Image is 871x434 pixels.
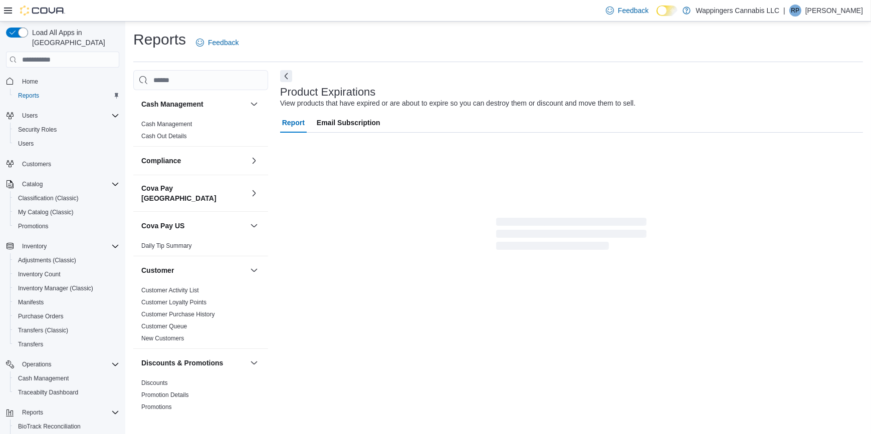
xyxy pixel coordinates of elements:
[18,358,119,370] span: Operations
[18,194,79,202] span: Classification (Classic)
[696,5,779,17] p: Wappingers Cannabis LLC
[14,420,85,432] a: BioTrack Reconciliation
[141,265,174,275] h3: Customer
[14,192,119,204] span: Classification (Classic)
[18,110,119,122] span: Users
[10,385,123,399] button: Traceabilty Dashboard
[141,310,215,318] span: Customer Purchase History
[317,113,380,133] span: Email Subscription
[18,270,61,278] span: Inventory Count
[14,124,61,136] a: Security Roles
[14,324,72,336] a: Transfers (Classic)
[14,220,53,232] a: Promotions
[141,287,199,294] a: Customer Activity List
[10,191,123,205] button: Classification (Classic)
[18,340,43,348] span: Transfers
[141,121,192,128] a: Cash Management
[18,388,78,396] span: Traceabilty Dashboard
[141,358,223,368] h3: Discounts & Promotions
[133,118,268,146] div: Cash Management
[133,377,268,417] div: Discounts & Promotions
[208,38,239,48] span: Feedback
[10,137,123,151] button: Users
[14,138,119,150] span: Users
[141,286,199,294] span: Customer Activity List
[22,160,51,168] span: Customers
[141,156,181,166] h3: Compliance
[14,324,119,336] span: Transfers (Classic)
[248,98,260,110] button: Cash Management
[141,322,187,330] span: Customer Queue
[14,386,119,398] span: Traceabilty Dashboard
[602,1,652,21] a: Feedback
[10,267,123,281] button: Inventory Count
[14,420,119,432] span: BioTrack Reconciliation
[14,338,47,350] a: Transfers
[141,403,172,410] a: Promotions
[10,281,123,295] button: Inventory Manager (Classic)
[141,99,203,109] h3: Cash Management
[141,358,246,368] button: Discounts & Promotions
[22,180,43,188] span: Catalog
[14,268,119,280] span: Inventory Count
[18,284,93,292] span: Inventory Manager (Classic)
[2,109,123,123] button: Users
[192,33,243,53] a: Feedback
[18,298,44,306] span: Manifests
[2,357,123,371] button: Operations
[248,220,260,232] button: Cova Pay US
[22,112,38,120] span: Users
[14,310,68,322] a: Purchase Orders
[18,422,81,430] span: BioTrack Reconciliation
[10,253,123,267] button: Adjustments (Classic)
[14,220,119,232] span: Promotions
[141,391,189,399] span: Promotion Details
[18,75,119,87] span: Home
[248,187,260,199] button: Cova Pay [GEOGRAPHIC_DATA]
[14,296,119,308] span: Manifests
[10,219,123,233] button: Promotions
[18,312,64,320] span: Purchase Orders
[10,309,123,323] button: Purchase Orders
[141,265,246,275] button: Customer
[10,323,123,337] button: Transfers (Classic)
[141,298,206,306] span: Customer Loyalty Points
[14,192,83,204] a: Classification (Classic)
[18,92,39,100] span: Reports
[141,403,172,411] span: Promotions
[10,419,123,433] button: BioTrack Reconciliation
[141,379,168,386] a: Discounts
[141,183,246,203] button: Cova Pay [GEOGRAPHIC_DATA]
[141,299,206,306] a: Customer Loyalty Points
[280,86,376,98] h3: Product Expirations
[248,155,260,167] button: Compliance
[2,157,123,171] button: Customers
[18,178,119,190] span: Catalog
[133,284,268,348] div: Customer
[791,5,800,17] span: RP
[141,311,215,318] a: Customer Purchase History
[18,256,76,264] span: Adjustments (Classic)
[18,158,119,170] span: Customers
[18,76,42,88] a: Home
[14,282,119,294] span: Inventory Manager (Classic)
[14,90,119,102] span: Reports
[141,334,184,342] span: New Customers
[248,357,260,369] button: Discounts & Promotions
[14,268,65,280] a: Inventory Count
[18,222,49,230] span: Promotions
[248,264,260,276] button: Customer
[28,28,119,48] span: Load All Apps in [GEOGRAPHIC_DATA]
[18,240,51,252] button: Inventory
[2,177,123,191] button: Catalog
[14,90,43,102] a: Reports
[18,406,47,418] button: Reports
[14,386,82,398] a: Traceabilty Dashboard
[2,405,123,419] button: Reports
[14,338,119,350] span: Transfers
[10,371,123,385] button: Cash Management
[141,379,168,387] span: Discounts
[14,372,119,384] span: Cash Management
[14,254,119,266] span: Adjustments (Classic)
